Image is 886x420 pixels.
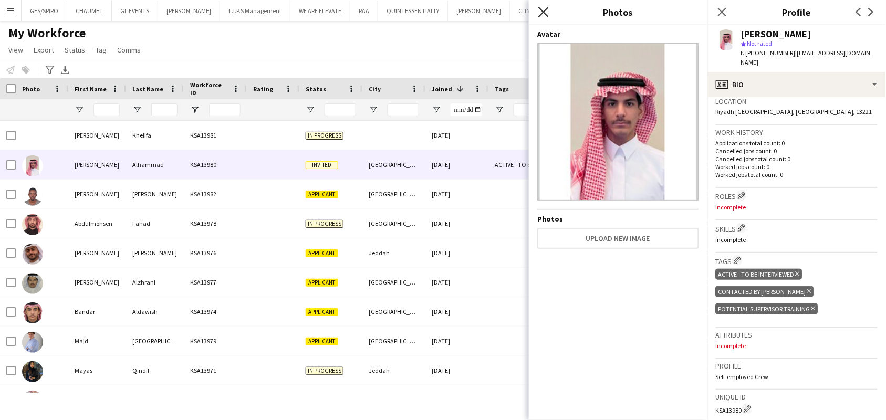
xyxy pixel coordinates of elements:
[126,180,184,208] div: [PERSON_NAME]
[529,5,707,19] h3: Photos
[495,85,509,93] span: Tags
[184,297,247,326] div: KSA13974
[488,150,589,179] div: ACTIVE - TO BE INTERVIEWED, CONTACTED BY [PERSON_NAME], Potential Supervisor Training
[514,103,583,116] input: Tags Filter Input
[716,108,872,115] span: Riyadh [GEOGRAPHIC_DATA], [GEOGRAPHIC_DATA], 13221
[126,238,184,267] div: [PERSON_NAME]
[425,209,488,238] div: [DATE]
[184,121,247,150] div: KSA13981
[325,103,356,116] input: Status Filter Input
[184,238,247,267] div: KSA13976
[425,180,488,208] div: [DATE]
[22,302,43,323] img: Bandar Aldawish
[537,29,699,39] h4: Avatar
[432,85,452,93] span: Joined
[425,327,488,355] div: [DATE]
[388,103,419,116] input: City Filter Input
[716,303,818,314] div: Potential Supervisor Training
[362,356,425,385] div: Jeddah
[425,297,488,326] div: [DATE]
[306,132,343,140] span: In progress
[68,268,126,297] div: [PERSON_NAME]
[716,330,878,340] h3: Attributes
[126,121,184,150] div: Khelifa
[306,308,338,316] span: Applicant
[190,105,200,114] button: Open Filter Menu
[209,103,241,116] input: Workforce ID Filter Input
[448,1,510,21] button: [PERSON_NAME]
[306,85,326,93] span: Status
[132,105,142,114] button: Open Filter Menu
[707,5,886,19] h3: Profile
[716,361,878,371] h3: Profile
[741,49,874,66] span: | [EMAIL_ADDRESS][DOMAIN_NAME]
[126,268,184,297] div: Alzhrani
[220,1,290,21] button: L.I.P.S Management
[362,385,425,414] div: [GEOGRAPHIC_DATA]
[716,223,878,234] h3: Skills
[96,45,107,55] span: Tag
[716,203,878,211] p: Incomplete
[190,81,228,97] span: Workforce ID
[8,25,86,41] span: My Workforce
[68,180,126,208] div: [PERSON_NAME]
[91,43,111,57] a: Tag
[716,373,878,381] p: Self-employed Crew
[488,385,589,414] div: ACTIVE - TO BE INTERVIEWED, CONTACTED BY [PERSON_NAME], Potential Supervisor Training
[306,249,338,257] span: Applicant
[68,238,126,267] div: [PERSON_NAME]
[22,332,43,353] img: Majd Salem
[716,342,878,350] p: Incomplete
[747,39,773,47] span: Not rated
[68,327,126,355] div: Majd
[113,43,145,57] a: Comms
[362,180,425,208] div: [GEOGRAPHIC_DATA]
[126,385,184,414] div: Al-Fahad
[716,97,878,106] h3: Location
[716,392,878,402] h3: Unique ID
[68,150,126,179] div: [PERSON_NAME]
[184,180,247,208] div: KSA13982
[4,43,27,57] a: View
[34,45,54,55] span: Export
[117,45,141,55] span: Comms
[362,150,425,179] div: [GEOGRAPHIC_DATA]
[8,45,23,55] span: View
[22,155,43,176] img: Ibrahim Alhammad
[425,121,488,150] div: [DATE]
[68,356,126,385] div: Mayas
[707,72,886,97] div: Bio
[306,367,343,375] span: In progress
[306,220,343,228] span: In progress
[537,228,699,249] button: Upload new image
[68,297,126,326] div: Bandar
[75,85,107,93] span: First Name
[184,268,247,297] div: KSA13977
[451,103,482,116] input: Joined Filter Input
[75,105,84,114] button: Open Filter Menu
[126,150,184,179] div: Alhammad
[362,238,425,267] div: Jeddah
[22,1,67,21] button: GES/SPIRO
[716,404,878,414] div: KSA13980
[350,1,378,21] button: RAA
[716,269,802,280] div: ACTIVE - TO BE INTERVIEWED
[253,85,273,93] span: Rating
[151,103,178,116] input: Last Name Filter Input
[362,268,425,297] div: [GEOGRAPHIC_DATA]
[184,385,247,414] div: KSA13975
[741,49,796,57] span: t. [PHONE_NUMBER]
[716,286,814,297] div: CONTACTED BY [PERSON_NAME]
[716,128,878,137] h3: Work history
[425,238,488,267] div: [DATE]
[22,85,40,93] span: Photo
[362,327,425,355] div: [GEOGRAPHIC_DATA]
[67,1,112,21] button: CHAUMET
[22,244,43,265] img: Ahmed Aboud
[126,327,184,355] div: [GEOGRAPHIC_DATA]
[716,163,878,171] p: Worked jobs count: 0
[126,297,184,326] div: Aldawish
[716,139,878,147] p: Applications total count: 0
[716,171,878,178] p: Worked jobs total count: 0
[306,191,338,198] span: Applicant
